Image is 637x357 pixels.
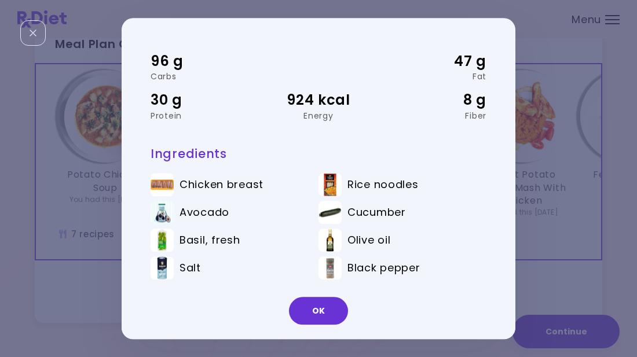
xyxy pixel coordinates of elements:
span: Avocado [180,206,229,219]
div: Carbs [151,72,262,80]
div: Fat [375,72,486,80]
div: Fiber [375,112,486,120]
span: Olive oil [347,234,390,246]
span: Chicken breast [180,178,263,191]
div: Protein [151,112,262,120]
div: 8 g [375,89,486,111]
span: Basil, fresh [180,234,240,246]
div: 30 g [151,89,262,111]
span: Rice noodles [347,178,419,191]
button: OK [289,297,348,325]
span: Salt [180,262,201,274]
div: 96 g [151,50,262,72]
div: Energy [262,112,374,120]
div: 924 kcal [262,89,374,111]
div: 47 g [375,50,486,72]
div: Close [20,20,46,46]
span: Black pepper [347,262,420,274]
h3: Ingredients [151,146,486,161]
span: Cucumber [347,206,406,219]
